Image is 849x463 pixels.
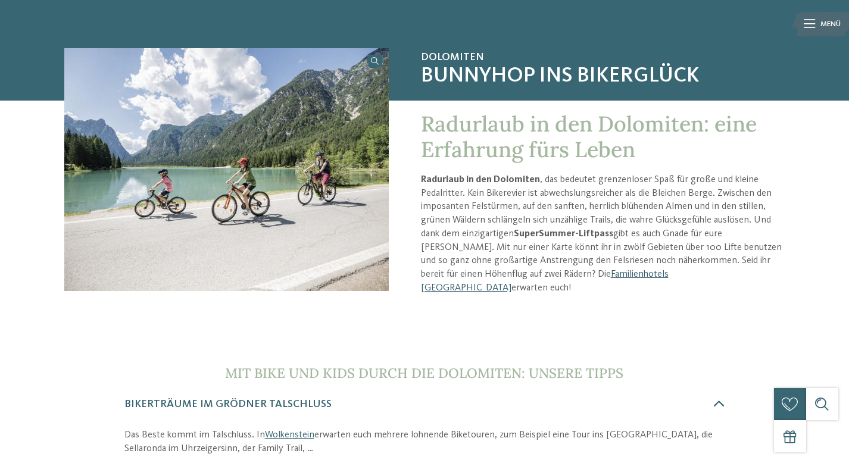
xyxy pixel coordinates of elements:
p: Das Beste kommt im Talschluss. In erwarten euch mehrere lohnende Biketouren, zum Beispiel eine To... [124,428,725,455]
span: Mit Bike und Kids durch die Dolomiten: unsere Tipps [225,364,623,381]
img: Radurlaub in den Dolomiten: Spaß für alle [64,48,388,291]
a: Wolkenstein [265,430,314,440]
strong: SuperSummer-Liftpass [514,229,613,239]
a: Familienhotels [GEOGRAPHIC_DATA] [421,270,669,293]
span: Dolomiten [421,51,785,64]
span: Bikerträume im Grödner Talschluss [124,399,332,409]
span: Bunnyhop ins Bikerglück [421,64,785,89]
p: , das bedeutet grenzenloser Spaß für große und kleine Pedalritter. Kein Bikerevier ist abwechslun... [421,173,785,295]
strong: Radurlaub in den Dolomiten [421,175,540,184]
span: Radurlaub in den Dolomiten: eine Erfahrung fürs Leben [421,110,757,163]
